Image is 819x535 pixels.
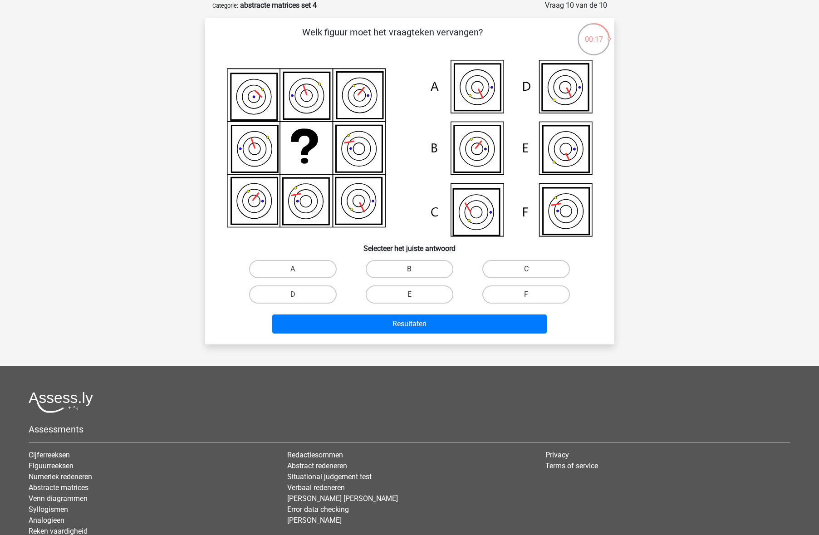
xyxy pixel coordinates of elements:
[249,260,337,278] label: A
[29,392,93,413] img: Assessly logo
[212,2,238,9] small: Categorie:
[249,285,337,304] label: D
[577,22,611,45] div: 00:17
[29,483,88,492] a: Abstracte matrices
[287,483,345,492] a: Verbaal redeneren
[287,451,343,459] a: Redactiesommen
[287,472,372,481] a: Situational judgement test
[545,451,569,459] a: Privacy
[29,424,790,435] h5: Assessments
[545,461,598,470] a: Terms of service
[287,516,342,525] a: [PERSON_NAME]
[240,1,317,10] strong: abstracte matrices set 4
[29,494,88,503] a: Venn diagrammen
[29,516,64,525] a: Analogieen
[366,285,453,304] label: E
[29,505,68,514] a: Syllogismen
[287,494,398,503] a: [PERSON_NAME] [PERSON_NAME]
[482,285,570,304] label: F
[29,451,70,459] a: Cijferreeksen
[29,461,74,470] a: Figuurreeksen
[366,260,453,278] label: B
[272,314,547,334] button: Resultaten
[29,472,92,481] a: Numeriek redeneren
[220,25,566,53] p: Welk figuur moet het vraagteken vervangen?
[287,505,349,514] a: Error data checking
[287,461,347,470] a: Abstract redeneren
[482,260,570,278] label: C
[220,237,600,253] h6: Selecteer het juiste antwoord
